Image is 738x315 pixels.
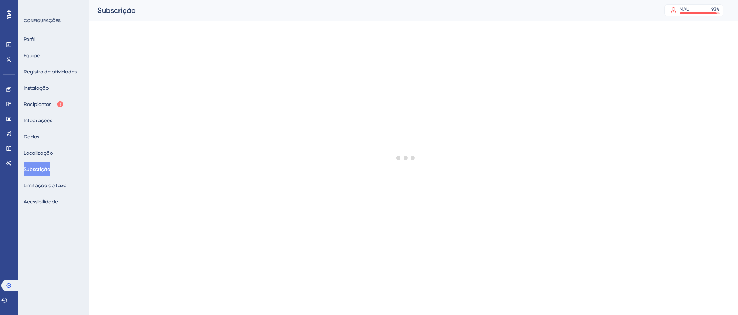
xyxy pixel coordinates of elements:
[24,81,49,95] button: Instalação
[24,195,58,208] button: Acessibilidade
[24,69,77,75] font: Registro de atividades
[24,199,58,205] font: Acessibilidade
[24,117,52,123] font: Integrações
[24,114,52,127] button: Integrações
[24,97,64,111] button: Recipientes
[24,36,35,42] font: Perfil
[24,166,50,172] font: Subscrição
[24,179,67,192] button: Limitação de taxa
[24,52,40,58] font: Equipe
[24,134,39,140] font: Dados
[24,162,50,176] button: Subscrição
[680,7,689,12] font: MAU
[24,49,40,62] button: Equipe
[97,6,136,15] font: Subscrição
[24,65,77,78] button: Registro de atividades
[24,18,61,23] font: CONFIGURAÇÕES
[24,146,53,160] button: Localização
[24,32,35,46] button: Perfil
[711,7,716,12] font: 93
[716,7,720,12] font: %
[24,85,49,91] font: Instalação
[24,101,51,107] font: Recipientes
[24,130,39,143] button: Dados
[24,150,53,156] font: Localização
[24,182,67,188] font: Limitação de taxa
